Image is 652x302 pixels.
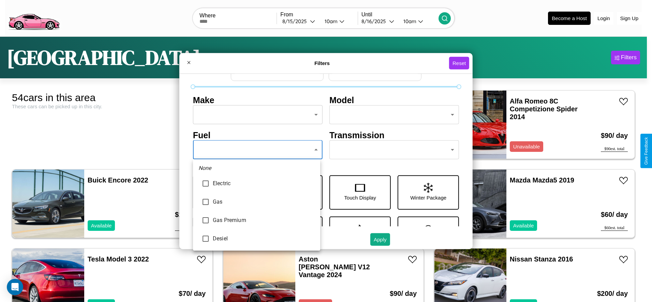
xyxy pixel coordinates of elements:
[213,216,315,224] span: Gas Premium
[213,235,315,243] span: Desiel
[198,164,211,172] em: None
[213,179,315,188] span: Electric
[7,279,23,295] div: Open Intercom Messenger
[644,137,649,165] div: Give Feedback
[213,198,315,206] span: Gas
